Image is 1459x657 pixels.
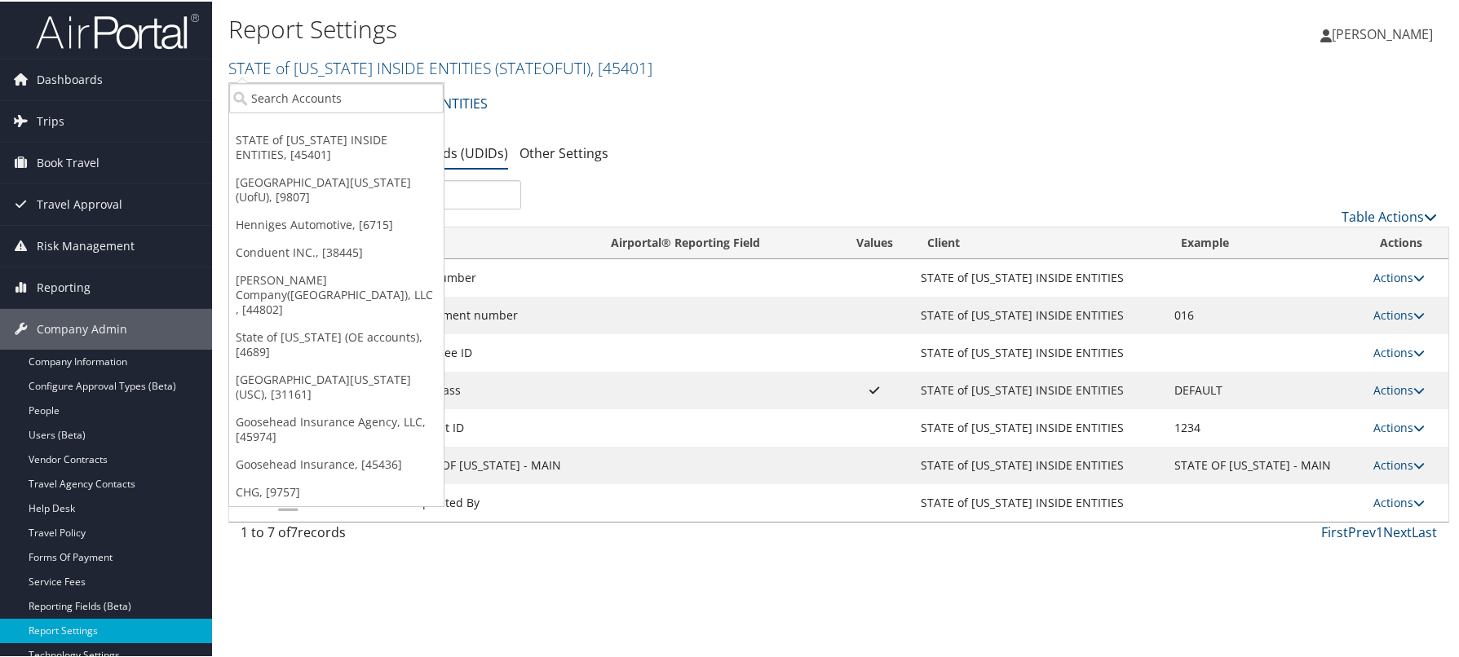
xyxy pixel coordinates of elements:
th: Airportal&reg; Reporting Field [596,226,836,258]
span: Reporting [37,266,91,306]
a: [PERSON_NAME] Company([GEOGRAPHIC_DATA]), LLC , [44802] [229,265,444,322]
th: Name [396,226,596,258]
span: Book Travel [37,141,99,182]
a: Other Settings [519,143,608,161]
a: Actions [1373,268,1425,284]
td: STATE OF [US_STATE] - MAIN [1166,445,1366,483]
td: STATE of [US_STATE] INSIDE ENTITIES [913,408,1166,445]
span: 7 [290,522,298,540]
a: State of [US_STATE] (OE accounts), [4689] [229,322,444,364]
a: [GEOGRAPHIC_DATA][US_STATE] (UofU), [9807] [229,167,444,209]
td: STATE of [US_STATE] INSIDE ENTITIES [913,483,1166,520]
th: Example [1166,226,1366,258]
th: Client [913,226,1166,258]
td: STATE of [US_STATE] INSIDE ENTITIES [913,445,1166,483]
td: Requested By [396,483,596,520]
a: First [1321,522,1348,540]
td: STATE of [US_STATE] INSIDE ENTITIES [913,258,1166,295]
a: Actions [1373,456,1425,471]
td: Unit Number [396,258,596,295]
a: Actions [1373,306,1425,321]
a: Actions [1373,493,1425,509]
a: Actions [1373,418,1425,434]
a: Prev [1348,522,1376,540]
a: [PERSON_NAME] [1320,8,1449,57]
td: 1234 [1166,408,1366,445]
a: CHG, [9757] [229,477,444,505]
a: [GEOGRAPHIC_DATA][US_STATE] (USC), [31161] [229,364,444,407]
span: [PERSON_NAME] [1332,24,1433,42]
h1: Report Settings [228,11,1042,45]
input: Search Accounts [229,82,444,112]
th: Values [837,226,913,258]
span: Company Admin [37,307,127,348]
img: airportal-logo.png [36,11,199,49]
td: 016 [1166,295,1366,333]
a: STATE of [US_STATE] INSIDE ENTITIES, [45401] [229,125,444,167]
td: Department number [396,295,596,333]
td: STATE of [US_STATE] INSIDE ENTITIES [913,333,1166,370]
td: DEFAULT [1166,370,1366,408]
td: STATE OF [US_STATE] - MAIN [396,445,596,483]
a: 1 [1376,522,1383,540]
a: Conduent INC., [38445] [229,237,444,265]
td: STATE of [US_STATE] INSIDE ENTITIES [913,295,1166,333]
a: Last [1412,522,1437,540]
span: Travel Approval [37,183,122,223]
div: 1 to 7 of records [241,521,521,549]
span: ( STATEOFUTI ) [495,55,590,77]
td: Employee ID [396,333,596,370]
a: Goosehead Insurance Agency, LLC, [45974] [229,407,444,449]
a: Goosehead Insurance, [45436] [229,449,444,477]
td: Rule Class [396,370,596,408]
td: STATE of [US_STATE] INSIDE ENTITIES [913,370,1166,408]
a: Henniges Automotive, [6715] [229,209,444,237]
a: Actions [1373,381,1425,396]
a: Next [1383,522,1412,540]
span: Dashboards [37,58,103,99]
span: Trips [37,99,64,140]
td: Request ID [396,408,596,445]
a: Table Actions [1342,206,1437,224]
span: , [ 45401 ] [590,55,652,77]
th: Actions [1365,226,1448,258]
a: STATE of [US_STATE] INSIDE ENTITIES [228,55,652,77]
span: Risk Management [37,224,135,265]
a: Actions [1373,343,1425,359]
